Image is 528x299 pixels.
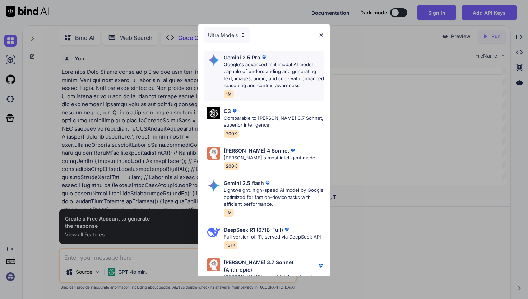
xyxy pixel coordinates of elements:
[317,262,324,269] img: premium
[231,107,238,114] img: premium
[224,226,283,234] p: DeepSeek R1 (671B-Full)
[224,179,264,187] p: Gemini 2.5 flash
[224,115,324,129] p: Comparable to [PERSON_NAME] 3.7 Sonnet, superior intelligence
[240,32,246,38] img: Pick Models
[318,32,324,38] img: close
[207,226,220,239] img: Pick Models
[224,241,237,249] span: 131K
[260,54,268,61] img: premium
[224,234,321,241] p: Full version of R1, served via DeepSeek API
[224,258,317,273] p: [PERSON_NAME] 3.7 Sonnet (Anthropic)
[283,226,290,233] img: premium
[207,54,220,67] img: Pick Models
[224,90,234,98] span: 1M
[207,258,220,271] img: Pick Models
[224,273,324,281] p: [PERSON_NAME]'s most intelligent model
[224,107,231,115] p: O3
[224,162,239,170] span: 200K
[224,61,324,89] p: Google's advanced multimodal AI model capable of understanding and generating text, images, audio...
[207,107,220,120] img: Pick Models
[224,209,234,217] span: 1M
[224,130,239,138] span: 200K
[289,147,296,154] img: premium
[224,54,260,61] p: Gemini 2.5 Pro
[207,179,220,192] img: Pick Models
[264,180,271,187] img: premium
[207,147,220,160] img: Pick Models
[224,147,289,154] p: [PERSON_NAME] 4 Sonnet
[204,27,250,43] div: Ultra Models
[224,154,316,162] p: [PERSON_NAME]'s most intelligent model
[224,187,324,208] p: Lightweight, high-speed AI model by Google optimized for fast on-device tasks with efficient perf...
